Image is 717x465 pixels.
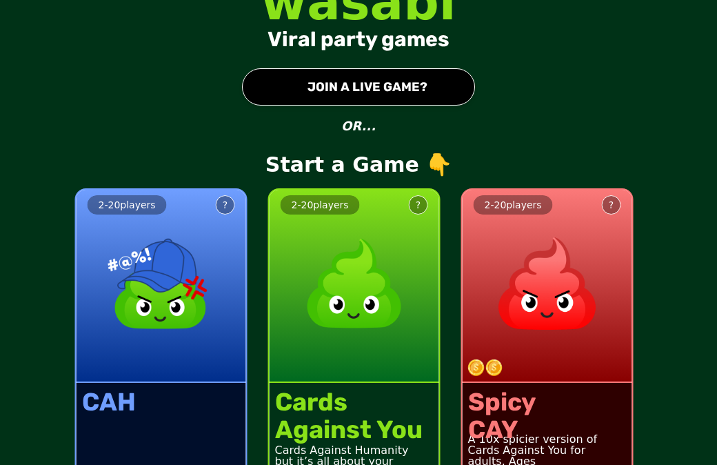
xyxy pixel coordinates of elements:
div: ? [223,198,228,212]
button: JOIN A LIVE GAME? [242,68,475,106]
p: Start a Game 👇 [265,152,452,177]
div: Spicy [468,388,536,416]
img: product image [294,223,415,344]
span: 2 - 20 players [99,199,156,210]
div: ? [416,198,421,212]
p: OR... [341,117,376,136]
button: ? [409,195,428,215]
div: Cards Against Humanity [275,445,434,456]
div: CAH [82,388,136,416]
span: 2 - 20 players [292,199,349,210]
button: ? [602,195,621,215]
div: Against You [275,416,423,444]
div: Cards [275,388,423,416]
div: CAY [468,416,536,444]
span: 2 - 20 players [485,199,542,210]
div: ? [609,198,614,212]
img: product image [487,223,608,344]
div: Viral party games [267,27,450,52]
img: token [468,359,485,376]
img: token [486,359,503,376]
button: ? [216,195,235,215]
img: product image [101,223,222,344]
